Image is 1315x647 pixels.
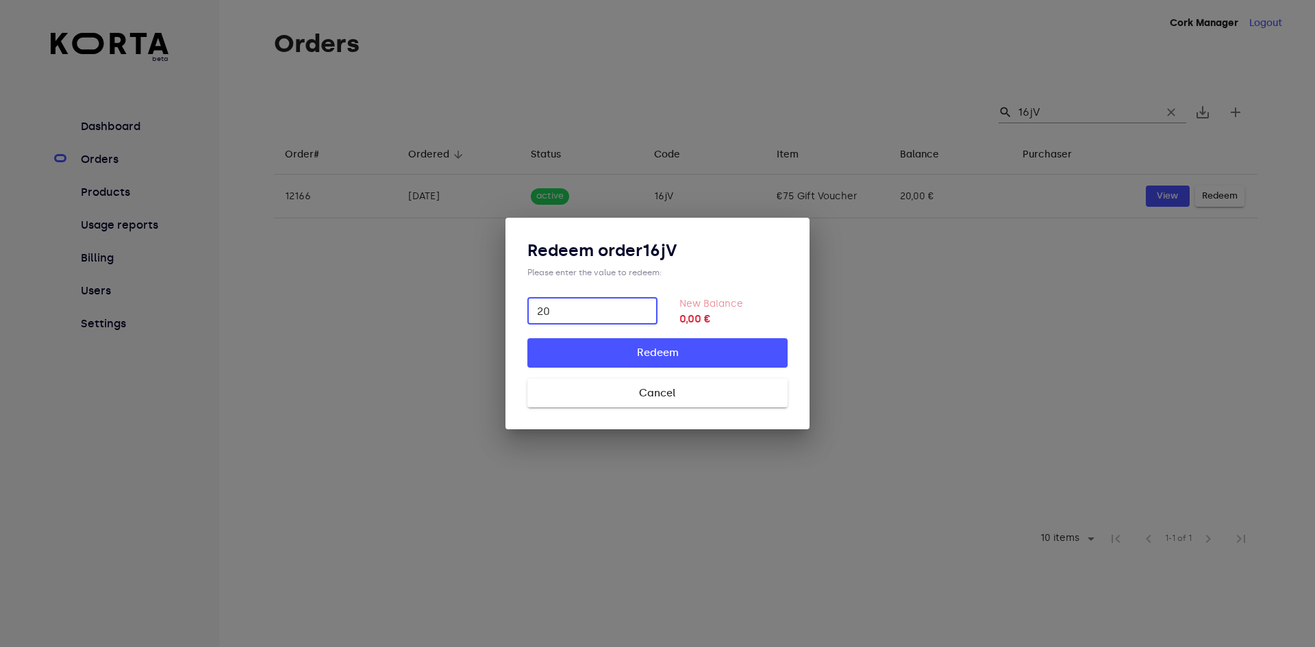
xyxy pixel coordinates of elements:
[679,311,788,327] strong: 0,00 €
[679,298,743,309] label: New Balance
[527,267,788,278] div: Please enter the value to redeem:
[527,240,788,262] h3: Redeem order 16jV
[527,379,788,407] button: Cancel
[527,338,788,367] button: Redeem
[549,384,766,402] span: Cancel
[549,344,766,361] span: Redeem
